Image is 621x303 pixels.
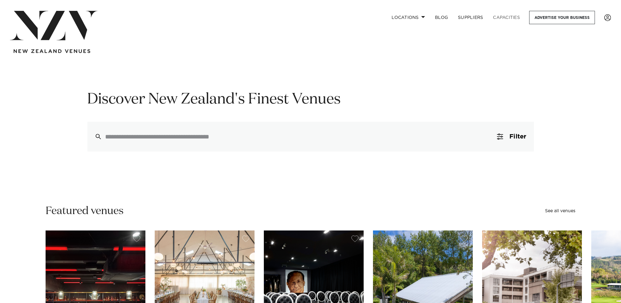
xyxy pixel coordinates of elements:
[529,11,595,24] a: Advertise your business
[46,204,124,218] h2: Featured venues
[509,134,526,140] span: Filter
[387,11,430,24] a: Locations
[87,90,534,109] h1: Discover New Zealand's Finest Venues
[14,49,90,53] img: new-zealand-venues-text.png
[488,11,525,24] a: Capacities
[10,11,98,40] img: nzv-logo.png
[453,11,488,24] a: SUPPLIERS
[430,11,453,24] a: BLOG
[545,209,575,213] a: See all venues
[490,122,534,151] button: Filter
